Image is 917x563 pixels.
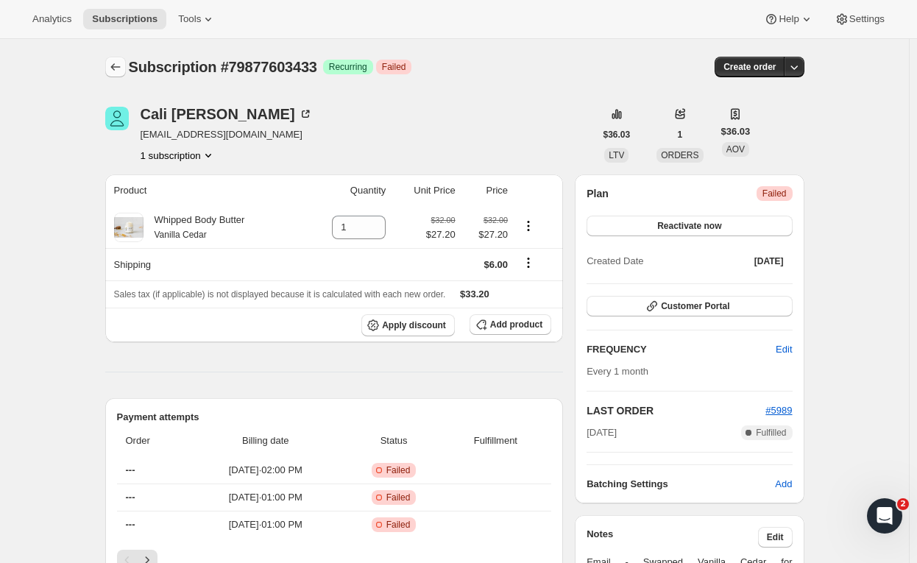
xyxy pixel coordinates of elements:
button: Apply discount [361,314,455,336]
h6: Batching Settings [587,477,775,492]
span: Create order [723,61,776,73]
button: 1 [669,124,692,145]
span: Settings [849,13,885,25]
small: Vanilla Cedar [155,230,207,240]
span: AOV [726,144,745,155]
span: Fulfilled [756,427,786,439]
span: Sales tax (if applicable) is not displayed because it is calculated with each new order. [114,289,446,300]
th: Order [117,425,188,457]
button: Add product [470,314,551,335]
small: $32.00 [431,216,456,224]
button: Edit [767,338,801,361]
div: Cali [PERSON_NAME] [141,107,313,121]
th: Unit Price [390,174,459,207]
button: Product actions [517,218,540,234]
h2: Plan [587,186,609,201]
span: [DATE] [754,255,784,267]
span: Status [348,433,440,448]
span: --- [126,492,135,503]
span: Failed [762,188,787,199]
button: Subscriptions [105,57,126,77]
button: Product actions [141,148,216,163]
button: #5989 [765,403,792,418]
span: Add product [490,319,542,330]
span: Customer Portal [661,300,729,312]
span: $6.00 [484,259,509,270]
h2: LAST ORDER [587,403,765,418]
span: 2 [897,498,909,510]
h2: FREQUENCY [587,342,776,357]
button: Subscriptions [83,9,166,29]
span: $36.03 [603,129,631,141]
button: $36.03 [595,124,640,145]
span: Failed [386,492,411,503]
span: [EMAIL_ADDRESS][DOMAIN_NAME] [141,127,313,142]
span: [DATE] [587,425,617,440]
span: Subscriptions [92,13,157,25]
button: Customer Portal [587,296,792,316]
span: Reactivate now [657,220,721,232]
button: Shipping actions [517,255,540,271]
span: $33.20 [460,288,489,300]
span: ORDERS [661,150,698,160]
span: $27.20 [464,227,508,242]
span: Cali Taylor [105,107,129,130]
button: Add [766,472,801,496]
span: Tools [178,13,201,25]
a: #5989 [765,405,792,416]
th: Shipping [105,248,304,280]
th: Price [460,174,512,207]
span: Failed [382,61,406,73]
button: Tools [169,9,224,29]
span: Every 1 month [587,366,648,377]
button: Reactivate now [587,216,792,236]
span: Created Date [587,254,643,269]
button: Edit [758,527,793,548]
span: $27.20 [426,227,456,242]
th: Product [105,174,304,207]
th: Quantity [304,174,390,207]
h2: Payment attempts [117,410,552,425]
button: Help [755,9,822,29]
span: Help [779,13,799,25]
span: Recurring [329,61,367,73]
span: --- [126,464,135,475]
span: Edit [767,531,784,543]
span: Fulfillment [449,433,543,448]
h3: Notes [587,527,758,548]
span: LTV [609,150,624,160]
span: Add [775,477,792,492]
span: Apply discount [382,319,446,331]
button: [DATE] [746,251,793,272]
span: --- [126,519,135,530]
div: Whipped Body Butter [144,213,245,242]
span: Failed [386,519,411,531]
span: [DATE] · 02:00 PM [192,463,339,478]
span: Edit [776,342,792,357]
span: Subscription #79877603433 [129,59,317,75]
button: Create order [715,57,785,77]
span: Failed [386,464,411,476]
span: Billing date [192,433,339,448]
span: Analytics [32,13,71,25]
span: $36.03 [721,124,751,139]
small: $32.00 [484,216,508,224]
span: [DATE] · 01:00 PM [192,490,339,505]
button: Analytics [24,9,80,29]
iframe: Intercom live chat [867,498,902,534]
span: [DATE] · 01:00 PM [192,517,339,532]
button: Settings [826,9,893,29]
span: 1 [678,129,683,141]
